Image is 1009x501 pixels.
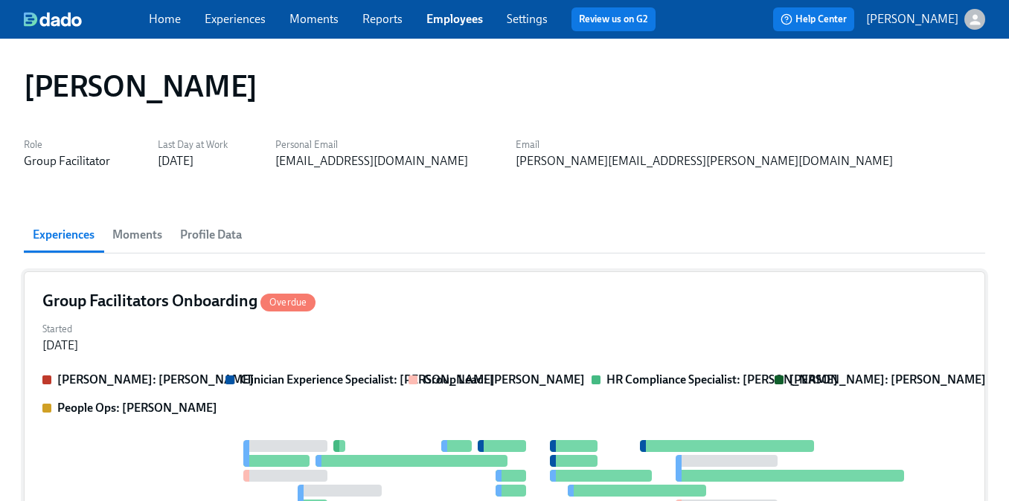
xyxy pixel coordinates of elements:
span: Help Center [781,12,847,27]
a: Experiences [205,12,266,26]
label: Email [516,137,893,153]
h4: Group Facilitators Onboarding [42,290,315,312]
a: Employees [426,12,483,26]
div: [DATE] [42,337,78,354]
strong: Group Lead: [PERSON_NAME] [423,372,585,387]
a: Moments [289,12,339,26]
a: Home [149,12,181,26]
strong: [PERSON_NAME]: [PERSON_NAME] [57,372,254,387]
span: Profile Data [180,224,242,245]
span: Experiences [33,224,95,245]
h1: [PERSON_NAME] [24,68,257,104]
a: Review us on G2 [579,12,648,27]
a: Reports [362,12,403,26]
strong: [PERSON_NAME]: [PERSON_NAME] [789,372,986,387]
button: Review us on G2 [571,7,656,31]
span: Overdue [260,297,315,308]
p: [PERSON_NAME] [866,11,958,28]
div: [PERSON_NAME][EMAIL_ADDRESS][PERSON_NAME][DOMAIN_NAME] [516,153,893,169]
label: Role [24,137,110,153]
button: Help Center [773,7,854,31]
img: dado [24,12,82,27]
div: Group Facilitator [24,153,110,169]
label: Last Day at Work [158,137,228,153]
strong: Clinician Experience Specialist: [PERSON_NAME] [240,372,495,387]
div: [EMAIL_ADDRESS][DOMAIN_NAME] [275,153,468,169]
div: [DATE] [158,153,193,169]
label: Started [42,321,78,337]
span: Moments [112,224,162,245]
strong: People Ops: [PERSON_NAME] [57,401,217,415]
label: Personal Email [275,137,468,153]
a: dado [24,12,149,27]
a: Settings [507,12,548,26]
button: [PERSON_NAME] [866,9,985,30]
strong: HR Compliance Specialist: [PERSON_NAME] [606,372,838,387]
